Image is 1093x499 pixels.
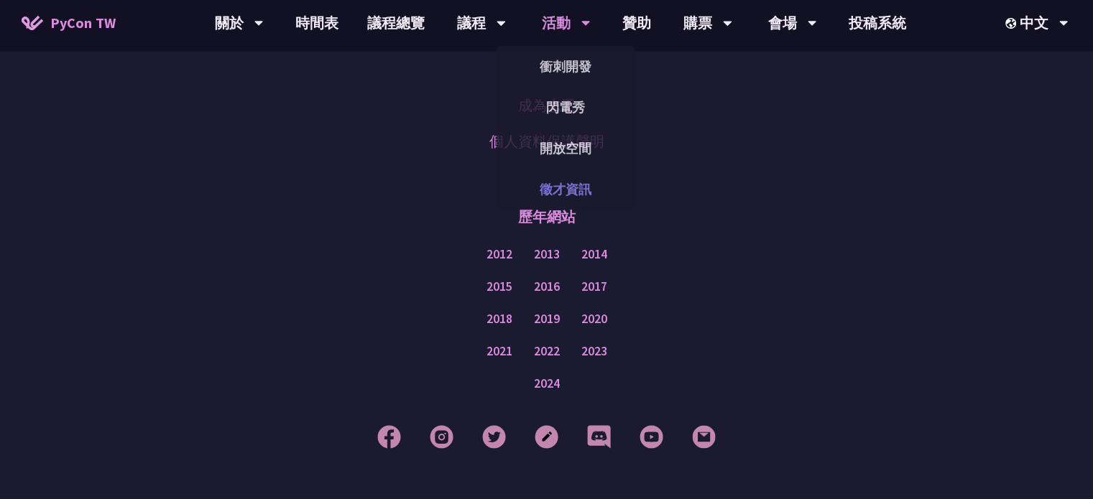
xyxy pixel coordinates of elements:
[534,310,560,328] a: 2019
[489,131,604,152] a: 個人資料保護聲明
[497,90,635,124] a: 閃電秀
[482,425,506,449] img: Twitter Footer Icon
[534,342,560,360] a: 2022
[430,425,453,449] img: Instagram Footer Icon
[581,246,607,264] a: 2014
[486,342,512,360] a: 2021
[534,278,560,296] a: 2016
[486,246,512,264] a: 2012
[497,50,635,83] a: 衝刺開發
[581,278,607,296] a: 2017
[518,195,576,238] p: 歷年網站
[22,16,43,30] img: Home icon of PyCon TW 2025
[535,425,558,449] img: Blog Footer Icon
[534,246,560,264] a: 2013
[587,425,611,449] img: Discord Footer Icon
[377,425,401,449] img: Facebook Footer Icon
[692,425,716,449] img: Email Footer Icon
[640,425,663,449] img: YouTube Footer Icon
[581,342,607,360] a: 2023
[581,310,607,328] a: 2020
[50,12,116,34] span: PyCon TW
[486,278,512,296] a: 2015
[7,5,130,41] a: PyCon TW
[486,310,512,328] a: 2018
[1005,18,1020,29] img: Locale Icon
[497,131,635,165] a: 開放空間
[534,375,560,393] a: 2024
[497,172,635,206] a: 徵才資訊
